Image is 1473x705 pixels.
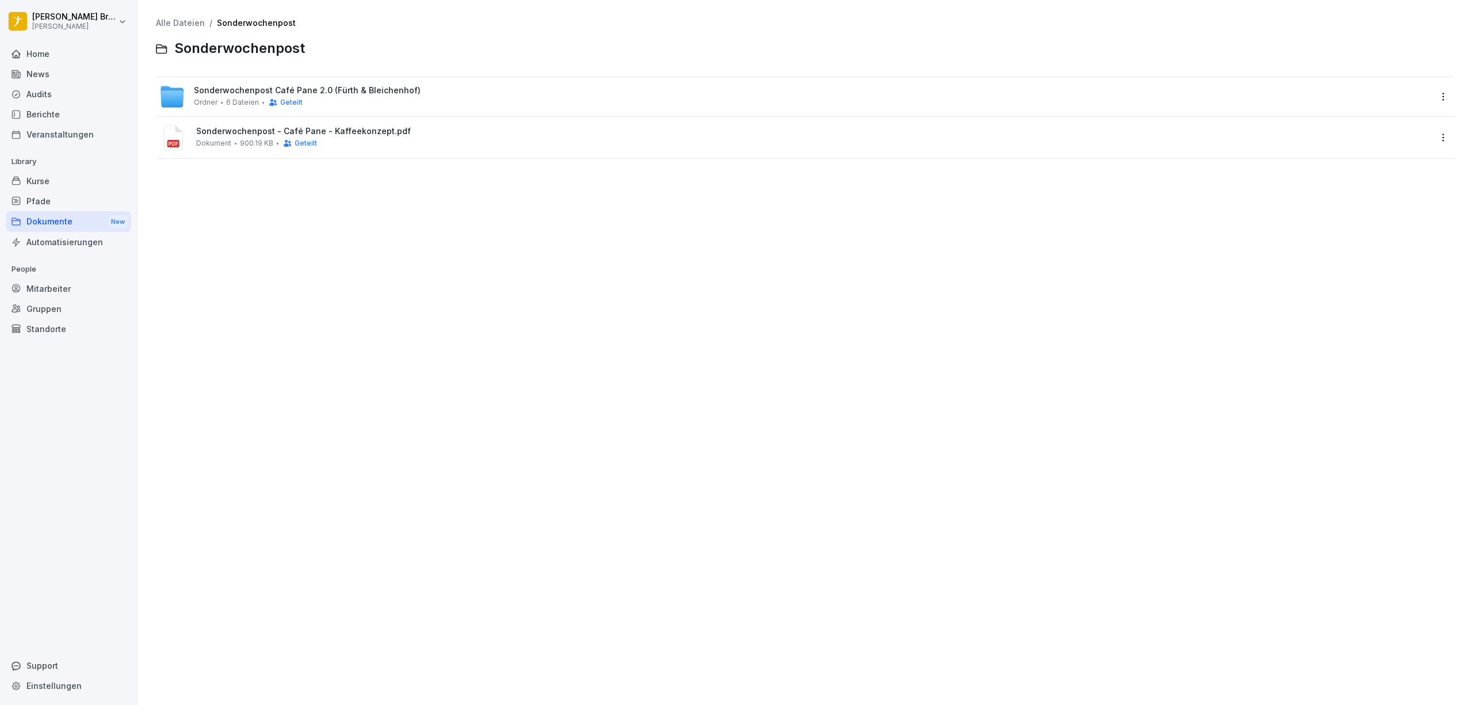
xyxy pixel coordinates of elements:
[6,676,131,696] a: Einstellungen
[174,40,305,57] span: Sonderwochenpost
[6,656,131,676] div: Support
[6,153,131,171] p: Library
[6,124,131,144] a: Veranstaltungen
[6,319,131,339] a: Standorte
[32,12,116,22] p: [PERSON_NAME] Bremke
[156,18,205,28] a: Alle Dateien
[159,84,1430,109] a: Sonderwochenpost Café Pane 2.0 (Fürth & Bleichenhof)Ordner6 DateienGeteilt
[6,211,131,233] a: DokumenteNew
[32,22,116,31] p: [PERSON_NAME]
[240,139,273,147] span: 900.19 KB
[194,98,217,106] span: Ordner
[6,211,131,233] div: Dokumente
[6,104,131,124] a: Berichte
[6,171,131,191] a: Kurse
[6,64,131,84] a: News
[226,98,259,106] span: 6 Dateien
[6,299,131,319] a: Gruppen
[6,232,131,252] a: Automatisierungen
[108,215,128,228] div: New
[6,44,131,64] a: Home
[194,86,421,96] span: Sonderwochenpost Café Pane 2.0 (Fürth & Bleichenhof)
[280,98,303,106] span: Geteilt
[6,260,131,279] p: People
[6,279,131,299] a: Mitarbeiter
[196,139,231,147] span: Dokument
[209,18,212,28] span: /
[217,18,296,28] a: Sonderwochenpost
[196,127,1430,136] span: Sonderwochenpost - Café Pane - Kaffeekonzept.pdf
[6,191,131,211] a: Pfade
[6,84,131,104] a: Audits
[295,139,317,147] span: Geteilt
